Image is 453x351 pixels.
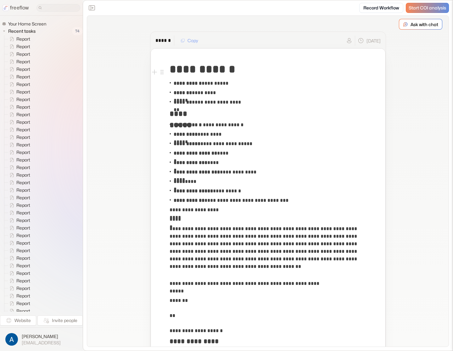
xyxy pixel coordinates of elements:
[4,239,33,247] a: Report
[15,142,32,148] span: Report
[4,73,33,81] a: Report
[4,171,33,179] a: Report
[158,68,166,76] button: Open block menu
[15,217,32,224] span: Report
[151,68,158,76] button: Add block
[15,278,32,284] span: Report
[4,217,33,224] a: Report
[4,247,33,254] a: Report
[15,43,32,50] span: Report
[4,43,33,50] a: Report
[15,96,32,103] span: Report
[37,315,83,326] button: Invite people
[15,300,32,307] span: Report
[366,37,381,44] p: [DATE]
[4,186,33,194] a: Report
[406,3,449,13] a: Start COI analysis
[4,201,33,209] a: Report
[15,66,32,72] span: Report
[4,194,33,201] a: Report
[4,133,33,141] a: Report
[15,179,32,186] span: Report
[15,134,32,140] span: Report
[4,126,33,133] a: Report
[15,104,32,110] span: Report
[4,164,33,171] a: Report
[10,4,29,12] p: freeflow
[2,21,49,27] a: Your Home Screen
[15,127,32,133] span: Report
[15,232,32,239] span: Report
[409,5,446,11] span: Start COI analysis
[15,172,32,178] span: Report
[15,293,32,299] span: Report
[411,21,438,28] p: Ask with chat
[4,269,33,277] a: Report
[15,51,32,57] span: Report
[15,157,32,163] span: Report
[4,58,33,65] a: Report
[4,88,33,96] a: Report
[4,331,79,347] button: [PERSON_NAME][EMAIL_ADDRESS]
[15,74,32,80] span: Report
[4,277,33,285] a: Report
[3,4,29,12] a: freeflow
[5,333,18,346] img: profile
[72,27,83,35] span: 74
[15,247,32,254] span: Report
[4,35,33,43] a: Report
[15,263,32,269] span: Report
[2,27,38,35] button: Recent tasks
[15,270,32,276] span: Report
[4,156,33,164] a: Report
[4,50,33,58] a: Report
[22,333,61,340] span: [PERSON_NAME]
[4,103,33,111] a: Report
[15,195,32,201] span: Report
[4,307,33,315] a: Report
[15,187,32,193] span: Report
[87,3,97,13] button: Close the sidebar
[4,65,33,73] a: Report
[15,111,32,118] span: Report
[15,119,32,125] span: Report
[15,89,32,95] span: Report
[4,292,33,300] a: Report
[15,225,32,231] span: Report
[22,340,61,346] span: [EMAIL_ADDRESS]
[4,179,33,186] a: Report
[4,96,33,103] a: Report
[15,210,32,216] span: Report
[7,21,48,27] span: Your Home Screen
[4,224,33,232] a: Report
[15,164,32,171] span: Report
[15,149,32,156] span: Report
[4,149,33,156] a: Report
[359,3,403,13] a: Record Workflow
[15,202,32,208] span: Report
[15,308,32,314] span: Report
[4,81,33,88] a: Report
[4,285,33,292] a: Report
[4,232,33,239] a: Report
[15,240,32,246] span: Report
[4,118,33,126] a: Report
[15,81,32,88] span: Report
[15,36,32,42] span: Report
[4,300,33,307] a: Report
[177,36,202,46] button: Copy
[4,262,33,269] a: Report
[4,209,33,217] a: Report
[4,141,33,149] a: Report
[15,59,32,65] span: Report
[15,255,32,261] span: Report
[7,28,37,34] span: Recent tasks
[4,254,33,262] a: Report
[15,285,32,292] span: Report
[4,111,33,118] a: Report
